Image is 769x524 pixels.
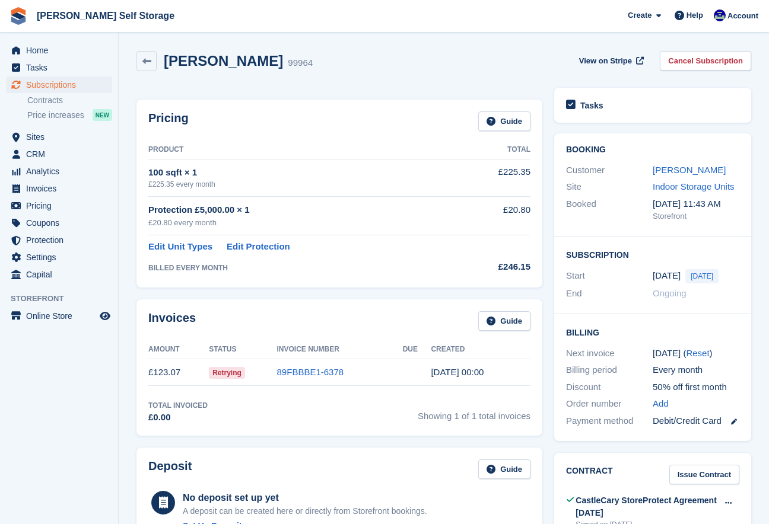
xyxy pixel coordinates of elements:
div: CastleCary StoreProtect Agreement [DATE] [576,494,717,519]
div: Order number [566,397,653,411]
span: Coupons [26,215,97,231]
a: menu [6,249,112,266]
a: Edit Unit Types [148,240,212,254]
a: Edit Protection [227,240,290,254]
div: No deposit set up yet [183,491,427,505]
span: Price increases [27,110,84,121]
time: 2025-08-14 23:00:52 UTC [431,367,484,377]
div: NEW [93,109,112,121]
span: Storefront [11,293,118,305]
span: Protection [26,232,97,248]
a: menu [6,197,112,214]
div: Debit/Credit Card [653,414,739,428]
a: Preview store [98,309,112,323]
a: menu [6,266,112,283]
h2: Subscription [566,248,739,260]
a: menu [6,42,112,59]
img: stora-icon-8386f47178a22dfd0bd8f6a31ec36ba5ce8667c1dd55bd0f319d3a0aa187defe.svg [9,7,27,25]
a: Guide [478,311,530,331]
div: Protection £5,000.00 × 1 [148,203,460,217]
a: menu [6,180,112,197]
a: [PERSON_NAME] [653,165,726,175]
th: Product [148,140,460,159]
span: Online Store [26,308,97,324]
th: Amount [148,340,209,359]
a: 89FBBBE1-6378 [277,367,344,377]
span: Analytics [26,163,97,180]
div: Customer [566,164,653,177]
div: 100 sqft × 1 [148,166,460,180]
a: menu [6,59,112,76]
div: Every month [653,363,739,377]
div: BILLED EVERY MONTH [148,263,460,273]
h2: Invoices [148,311,196,331]
td: £225.35 [460,159,530,196]
th: Invoice Number [277,340,403,359]
a: Add [653,397,669,411]
div: Billing period [566,363,653,377]
a: [PERSON_NAME] Self Storage [32,6,179,25]
a: Issue Contract [669,465,739,484]
td: £123.07 [148,359,209,386]
a: Cancel Subscription [660,51,751,71]
div: Next invoice [566,347,653,360]
h2: Billing [566,326,739,338]
div: Site [566,180,653,194]
span: Ongoing [653,288,687,298]
span: Retrying [209,367,245,379]
a: menu [6,129,112,145]
td: £20.80 [460,197,530,235]
div: End [566,287,653,301]
th: Status [209,340,277,359]
th: Created [431,340,530,359]
span: Help [687,9,703,21]
h2: [PERSON_NAME] [164,53,283,69]
a: menu [6,215,112,231]
div: 50% off first month [653,381,739,394]
time: 2025-08-14 23:00:00 UTC [653,269,681,283]
div: [DATE] ( ) [653,347,739,360]
span: Showing 1 of 1 total invoices [418,400,530,424]
a: Reset [686,348,709,358]
span: Tasks [26,59,97,76]
h2: Booking [566,145,739,155]
div: Payment method [566,414,653,428]
h2: Pricing [148,111,189,131]
a: Contracts [27,95,112,106]
div: Booked [566,197,653,222]
a: Indoor Storage Units [653,181,735,191]
span: Account [727,10,758,22]
div: [DATE] 11:43 AM [653,197,739,211]
span: Create [628,9,652,21]
span: Subscriptions [26,76,97,93]
div: £246.15 [460,260,530,274]
div: £20.80 every month [148,217,460,229]
span: Invoices [26,180,97,197]
div: Storefront [653,210,739,222]
span: Home [26,42,97,59]
span: View on Stripe [579,55,632,67]
th: Total [460,140,530,159]
span: Sites [26,129,97,145]
a: View on Stripe [574,51,646,71]
a: menu [6,76,112,93]
a: menu [6,232,112,248]
h2: Tasks [580,100,603,111]
img: Justin Farthing [714,9,726,21]
a: menu [6,146,112,162]
p: A deposit can be created here or directly from Storefront bookings. [183,505,427,517]
div: Total Invoiced [148,400,208,411]
div: Discount [566,381,653,394]
a: Guide [478,111,530,131]
th: Due [403,340,431,359]
span: CRM [26,146,97,162]
span: Capital [26,266,97,283]
div: Start [566,269,653,283]
h2: Deposit [148,459,192,479]
span: Settings [26,249,97,266]
a: Guide [478,459,530,479]
a: menu [6,163,112,180]
h2: Contract [566,465,613,484]
div: 99964 [288,56,313,70]
span: Pricing [26,197,97,214]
